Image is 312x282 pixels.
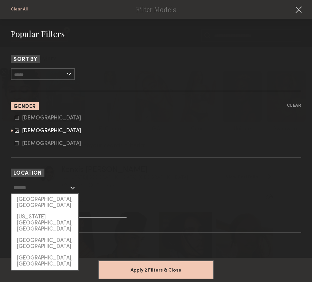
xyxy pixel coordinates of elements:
[98,260,214,279] button: Apply 2 Filters & Close
[22,116,81,120] div: [DEMOGRAPHIC_DATA]
[13,57,37,62] span: Sort By
[136,6,176,13] h2: Filter Models
[287,102,301,110] button: Clear
[293,4,304,16] common-close-button: Cancel
[293,4,304,15] button: Cancel
[11,252,78,270] div: [GEOGRAPHIC_DATA], [GEOGRAPHIC_DATA]
[11,29,301,39] h3: Popular Filters
[11,202,301,208] div: 50 Miles
[13,104,36,109] span: Gender
[22,142,81,146] div: [DEMOGRAPHIC_DATA]
[11,235,78,252] div: [GEOGRAPHIC_DATA], [GEOGRAPHIC_DATA]
[11,211,78,235] div: [US_STATE][GEOGRAPHIC_DATA], [GEOGRAPHIC_DATA]
[11,194,78,211] div: [GEOGRAPHIC_DATA], [GEOGRAPHIC_DATA]
[13,171,42,176] span: Location
[22,129,81,133] div: [DEMOGRAPHIC_DATA]
[11,7,28,12] button: Clear All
